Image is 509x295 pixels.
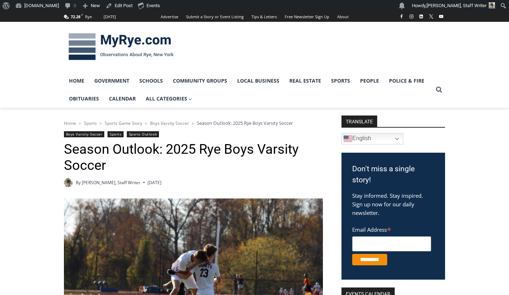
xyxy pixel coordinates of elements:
a: Sports [84,120,97,126]
a: [PERSON_NAME], Staff Writer [82,180,140,186]
a: Home [64,120,76,126]
span: > [100,121,102,126]
a: Facebook [397,12,406,21]
span: > [79,121,81,126]
span: All Categories [146,95,192,103]
a: Obituaries [64,90,104,108]
a: Instagram [407,12,416,21]
a: Boys Varsity Soccer [64,131,105,137]
a: Tips & Letters [248,11,281,22]
a: Schools [134,72,168,90]
h1: Season Outlook: 2025 Rye Boys Varsity Soccer [64,141,323,174]
a: English [341,133,403,144]
a: Linkedin [417,12,425,21]
a: Sports Game Story [105,120,142,126]
p: Stay informed. Stay inspired. Sign up now for our daily newsletter. [352,191,434,217]
a: Real Estate [284,72,326,90]
a: About [333,11,353,22]
img: (PHOTO: MyRye.com 2024 Head Intern, Editor and now Staff Writer Charlie Morris. Contributed.)Char... [489,2,495,9]
nav: Breadcrumbs [64,119,323,127]
a: Free Newsletter Sign Up [281,11,333,22]
a: Boys Varsity Soccer [150,120,189,126]
span: [PERSON_NAME], Staff Writer [426,3,486,8]
a: All Categories [141,90,197,108]
a: Community Groups [168,72,232,90]
span: By [76,179,81,186]
a: Sports [326,72,355,90]
a: Submit a Story or Event Listing [182,11,248,22]
span: > [192,121,194,126]
a: Advertise [157,11,182,22]
span: > [145,121,147,126]
h3: Don't miss a single story! [352,163,434,186]
a: X [427,12,435,21]
a: YouTube [437,12,445,21]
label: Email Address [352,222,431,235]
nav: Primary Navigation [64,72,433,108]
img: en [344,134,352,143]
time: [DATE] [148,179,161,186]
a: Calendar [104,90,141,108]
button: View Search Form [433,83,445,96]
span: F [81,13,83,17]
div: [DATE] [104,14,116,20]
img: (PHOTO: MyRye.com 2024 Head Intern, Editor and now Staff Writer Charlie Morris. Contributed.)Char... [64,178,73,187]
span: 72.28 [71,14,80,19]
a: Government [89,72,134,90]
strong: TRANSLATE [341,115,377,127]
a: Sports Outlook [127,131,159,137]
a: Local Business [232,72,284,90]
a: Author image [64,178,73,187]
div: Rye [85,14,92,20]
a: Home [64,72,89,90]
a: People [355,72,384,90]
img: MyRye.com [64,28,178,65]
a: Police & Fire [384,72,429,90]
nav: Secondary Navigation [157,11,353,22]
a: Sports [108,131,124,137]
span: Season Outlook: 2025 Rye Boys Varsity Soccer [197,120,293,126]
